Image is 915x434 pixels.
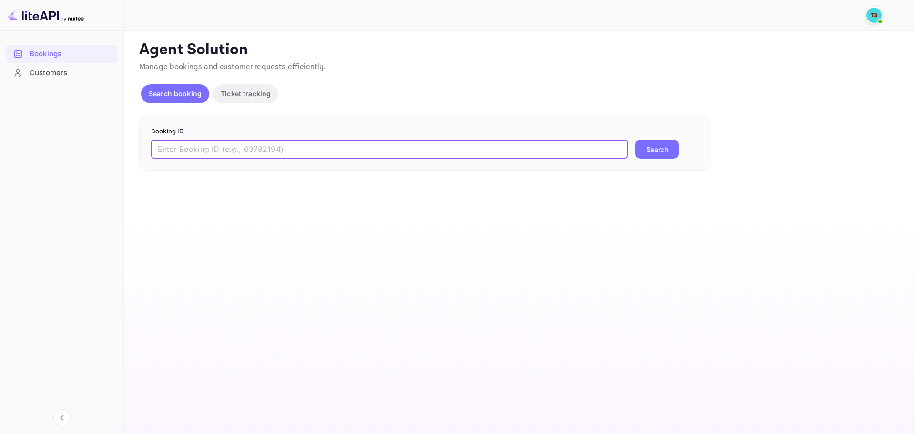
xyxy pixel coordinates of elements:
p: Search booking [149,89,202,99]
img: Traveloka 3PS03 [866,8,882,23]
div: Customers [6,64,118,82]
p: Agent Solution [139,40,898,60]
span: Manage bookings and customer requests efficiently. [139,62,326,72]
input: Enter Booking ID (e.g., 63782194) [151,140,628,159]
p: Booking ID [151,127,699,136]
button: Collapse navigation [53,409,71,426]
a: Customers [6,64,118,81]
a: Bookings [6,45,118,62]
div: Customers [30,68,113,79]
img: LiteAPI logo [8,8,84,23]
div: Bookings [6,45,118,63]
button: Search [635,140,679,159]
p: Ticket tracking [221,89,271,99]
div: Bookings [30,49,113,60]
